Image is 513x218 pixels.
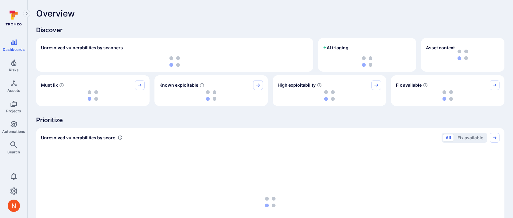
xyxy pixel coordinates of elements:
[169,56,180,67] img: Loading...
[3,47,25,52] span: Dashboards
[7,88,20,93] span: Assets
[396,82,422,88] span: Fix available
[36,26,504,34] span: Discover
[41,90,145,101] div: loading spinner
[7,150,20,154] span: Search
[36,9,75,18] span: Overview
[41,82,58,88] span: Must fix
[159,90,263,101] div: loading spinner
[88,90,98,101] img: Loading...
[317,83,322,88] svg: EPSS score ≥ 0.7
[443,134,454,141] button: All
[206,90,216,101] img: Loading...
[396,90,500,101] div: loading spinner
[426,45,455,51] span: Asset context
[6,109,21,113] span: Projects
[8,200,20,212] img: ACg8ocIprwjrgDQnDsNSk9Ghn5p5-B8DpAKWoJ5Gi9syOE4K59tr4Q=s96-c
[455,134,486,141] button: Fix available
[8,200,20,212] div: Neeren Patki
[362,56,372,67] img: Loading...
[118,134,123,141] div: Number of vulnerabilities in status 'Open' 'Triaged' and 'In process' grouped by score
[324,90,335,101] img: Loading...
[154,75,268,106] div: Known exploitable
[41,135,115,141] span: Unresolved vulnerabilities by score
[23,10,30,17] button: Expand navigation menu
[265,197,275,207] img: Loading...
[391,75,504,106] div: Fix available
[41,45,123,51] h2: Unresolved vulnerabilities by scanners
[2,129,25,134] span: Automations
[25,11,29,16] i: Expand navigation menu
[423,83,428,88] svg: Vulnerabilities with fix available
[278,82,316,88] span: High exploitability
[36,116,504,124] span: Prioritize
[278,90,381,101] div: loading spinner
[199,83,204,88] svg: Confirmed exploitable by KEV
[443,90,453,101] img: Loading...
[273,75,386,106] div: High exploitability
[9,68,19,72] span: Risks
[159,82,198,88] span: Known exploitable
[59,83,64,88] svg: Risk score >=40 , missed SLA
[41,56,308,67] div: loading spinner
[36,75,150,106] div: Must fix
[323,45,348,51] h2: AI triaging
[323,56,411,67] div: loading spinner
